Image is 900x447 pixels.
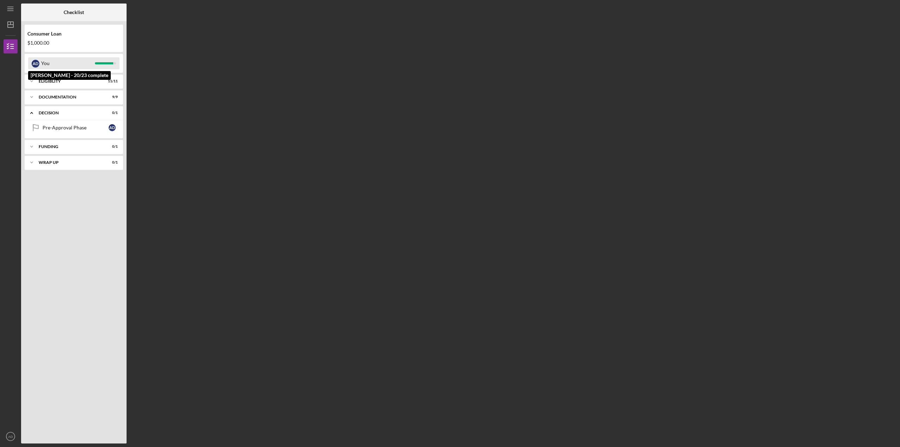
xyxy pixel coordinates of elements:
div: Consumer Loan [27,31,120,37]
div: $1,000.00 [27,40,120,46]
div: A D [32,60,39,68]
div: You [41,57,95,69]
div: 0 / 1 [105,111,118,115]
text: AD [8,435,13,439]
div: Wrap up [39,160,100,165]
b: Checklist [64,9,84,15]
div: Pre-Approval Phase [43,125,109,130]
div: Decision [39,111,100,115]
div: A D [109,124,116,131]
div: 0 / 1 [105,160,118,165]
div: Documentation [39,95,100,99]
div: Funding [39,145,100,149]
div: 0 / 1 [105,145,118,149]
a: Pre-Approval PhaseAD [28,121,120,135]
button: AD [4,429,18,443]
div: 9 / 9 [105,95,118,99]
div: Eligiblity [39,79,100,83]
div: 11 / 11 [105,79,118,83]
